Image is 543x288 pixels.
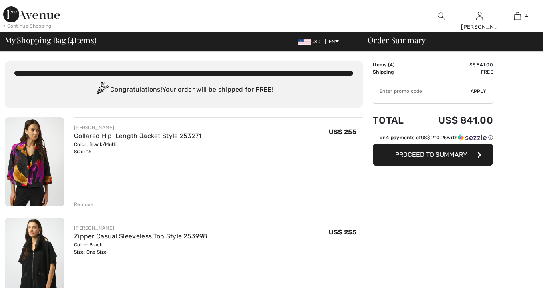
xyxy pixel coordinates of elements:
[390,62,393,68] span: 4
[471,88,487,95] span: Apply
[476,12,483,20] a: Sign In
[373,68,416,76] td: Shipping
[476,11,483,21] img: My Info
[329,39,339,44] span: EN
[373,134,493,144] div: or 4 payments ofUS$ 210.25withSezzle Click to learn more about Sezzle
[358,36,538,44] div: Order Summary
[70,34,74,44] span: 4
[525,12,528,20] span: 4
[373,144,493,166] button: Proceed to Summary
[74,232,207,240] a: Zipper Casual Sleeveless Top Style 253998
[416,107,493,134] td: US$ 841.00
[94,82,110,98] img: Congratulation2.svg
[74,141,202,155] div: Color: Black/Multi Size: 16
[421,135,447,140] span: US$ 210.25
[416,68,493,76] td: Free
[74,224,207,232] div: [PERSON_NAME]
[298,39,324,44] span: USD
[458,134,487,141] img: Sezzle
[438,11,445,21] img: search the website
[3,6,60,22] img: 1ère Avenue
[74,201,94,208] div: Remove
[416,61,493,68] td: US$ 841.00
[461,23,498,31] div: [PERSON_NAME]
[373,107,416,134] td: Total
[5,117,64,206] img: Collared Hip-Length Jacket Style 253271
[298,39,311,45] img: US Dollar
[329,228,356,236] span: US$ 255
[3,22,52,30] div: < Continue Shopping
[329,128,356,136] span: US$ 255
[74,124,202,131] div: [PERSON_NAME]
[373,61,416,68] td: Items ( )
[74,132,202,140] a: Collared Hip-Length Jacket Style 253271
[373,79,471,103] input: Promo code
[14,82,353,98] div: Congratulations! Your order will be shipped for FREE!
[74,241,207,256] div: Color: Black Size: One Size
[395,151,467,158] span: Proceed to Summary
[499,11,536,21] a: 4
[514,11,521,21] img: My Bag
[380,134,493,141] div: or 4 payments of with
[5,36,97,44] span: My Shopping Bag ( Items)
